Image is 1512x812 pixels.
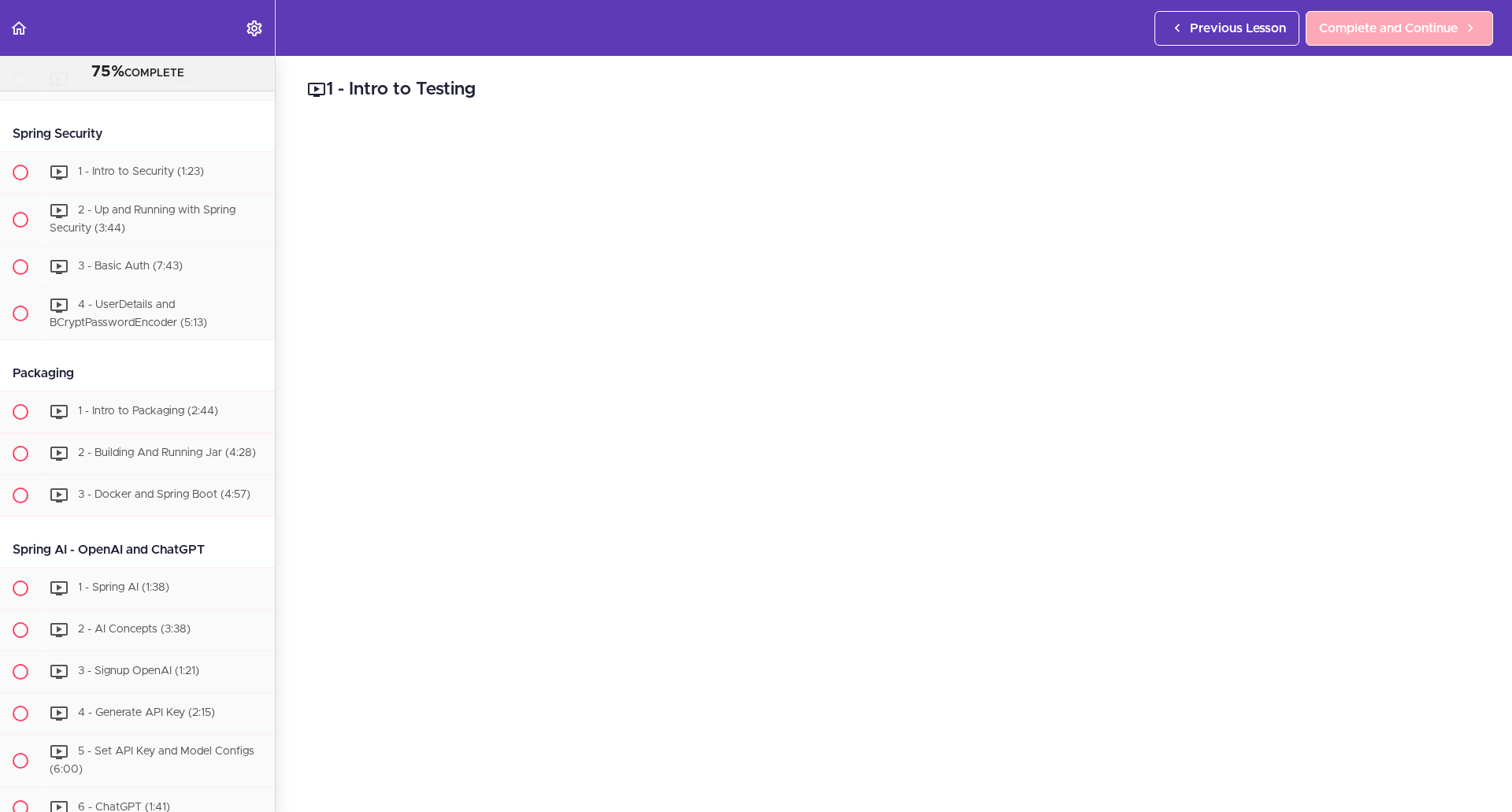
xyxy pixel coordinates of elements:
div: COMPLETE [20,62,255,83]
svg: Back to course curriculum [9,19,28,38]
span: 3 - Basic Auth (7:43) [78,261,183,272]
span: Complete and Continue [1319,19,1458,38]
span: 1 - Spring AI (1:38) [78,583,169,594]
span: 5 - Set API Key and Model Configs (6:00) [50,747,254,776]
span: 4 - Generate API Key (2:15) [78,708,215,719]
span: 4 - UserDetails and BCryptPasswordEncoder (5:13) [50,299,207,328]
iframe: Video Player [307,127,1480,787]
span: 2 - Up and Running with Spring Security (3:44) [50,205,235,234]
span: Previous Lesson [1190,19,1286,38]
a: Previous Lesson [1154,11,1299,46]
span: 2 - AI Concepts (3:38) [78,625,191,636]
span: 2 - Building And Running Jar (4:28) [78,448,256,459]
span: 75% [91,64,124,80]
svg: Settings Menu [245,19,264,38]
span: 1 - Intro to Packaging (2:44) [78,406,218,417]
a: Complete and Continue [1306,11,1493,46]
span: 1 - Intro to Security (1:23) [78,166,204,177]
h2: 1 - Intro to Testing [307,76,1480,103]
span: 3 - Signup OpenAI (1:21) [78,666,199,677]
span: 3 - Docker and Spring Boot (4:57) [78,490,250,501]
